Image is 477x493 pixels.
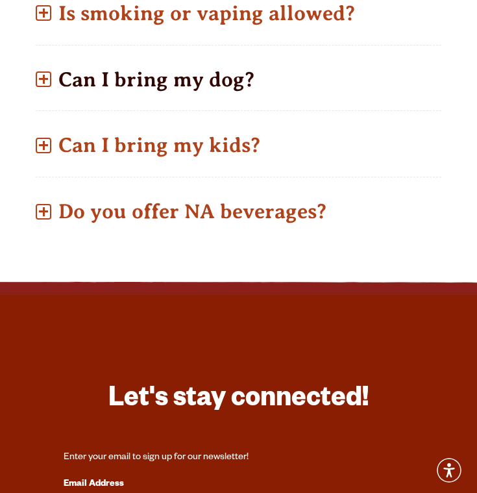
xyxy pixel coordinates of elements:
h3: Let's stay connected! [64,382,414,420]
div: Accessibility Menu [435,456,463,485]
div: Enter your email to sign up for our newsletter! [64,451,414,464]
label: Email Address [64,476,414,493]
p: Can I bring my kids? [36,122,441,168]
p: Do you offer NA beverages? [36,188,441,234]
p: Can I bring my dog? [36,57,441,103]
